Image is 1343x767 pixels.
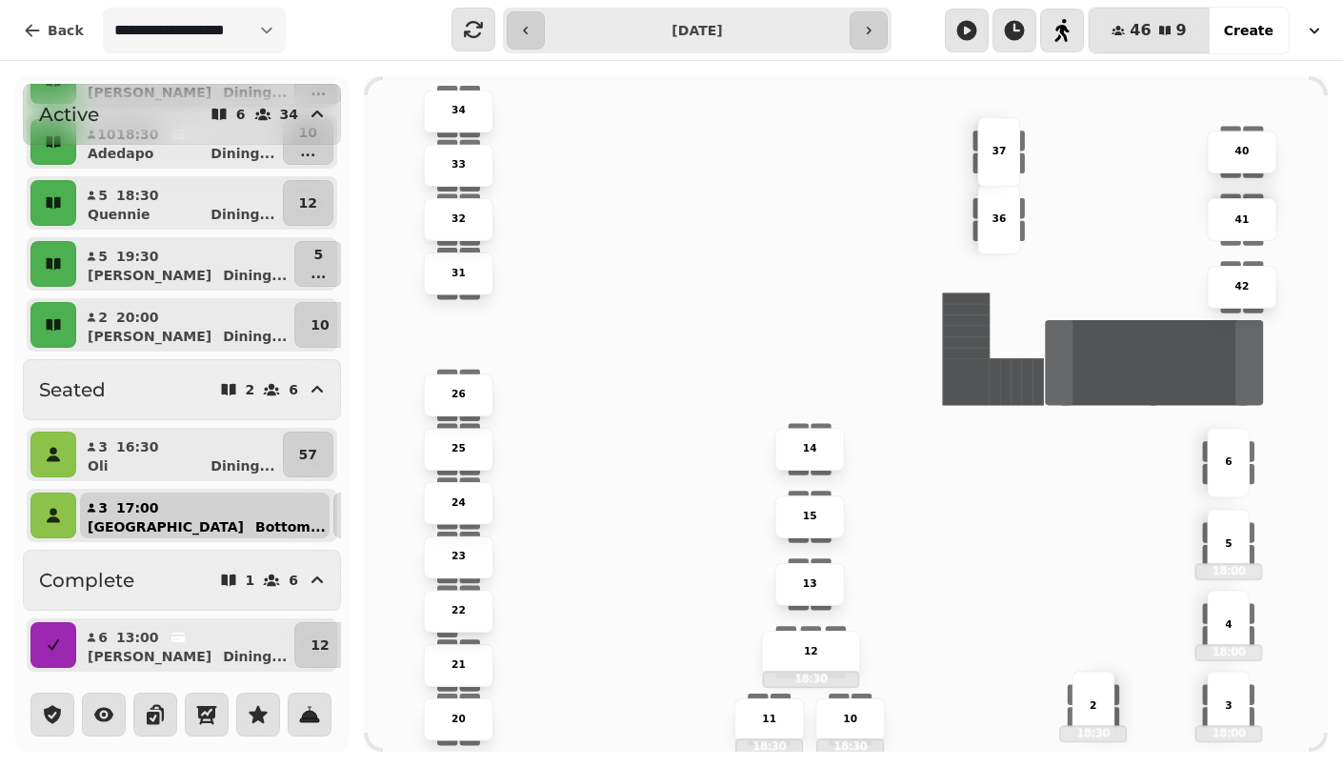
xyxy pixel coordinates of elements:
[451,104,466,119] p: 34
[283,180,333,226] button: 12
[1224,24,1273,37] span: Create
[97,308,109,327] p: 2
[451,495,466,511] p: 24
[764,672,858,686] p: 18:30
[88,327,211,346] p: [PERSON_NAME]
[80,493,330,538] button: 317:00[GEOGRAPHIC_DATA]Bottom...
[289,574,298,587] p: 6
[23,359,341,420] button: Seated26
[246,383,255,396] p: 2
[1196,726,1262,740] p: 18:00
[1225,698,1232,714] p: 3
[451,387,466,402] p: 26
[80,180,279,226] button: 518:30QuennieDining...
[80,432,279,477] button: 316:30OliDining...
[88,205,150,224] p: Quennie
[299,445,317,464] p: 57
[23,84,341,145] button: Active634
[39,101,99,128] h2: Active
[992,212,1006,227] p: 36
[1225,616,1232,632] p: 4
[1196,645,1262,659] p: 18:00
[88,517,244,536] p: [GEOGRAPHIC_DATA]
[97,498,109,517] p: 3
[817,739,883,754] p: 18:30
[451,657,466,673] p: 21
[311,264,326,283] p: ...
[210,456,274,475] p: Dining ...
[116,437,159,456] p: 16:30
[280,108,298,121] p: 34
[299,193,317,212] p: 12
[299,142,317,161] p: ...
[88,266,211,285] p: [PERSON_NAME]
[736,739,802,754] p: 18:30
[223,647,287,666] p: Dining ...
[236,108,246,121] p: 6
[294,241,342,287] button: 5...
[39,567,134,594] h2: Complete
[1196,564,1262,578] p: 18:00
[1209,8,1289,53] button: Create
[804,644,818,659] p: 12
[992,144,1006,159] p: 37
[1130,23,1151,38] span: 46
[116,628,159,647] p: 13:00
[88,144,153,163] p: Adedapo
[39,376,106,403] h2: Seated
[97,628,109,647] p: 6
[1235,212,1250,227] p: 41
[451,441,466,456] p: 25
[451,157,466,172] p: 33
[289,383,298,396] p: 6
[451,212,466,227] p: 32
[80,241,291,287] button: 519:30[PERSON_NAME]Dining...
[843,712,857,727] p: 10
[311,315,329,334] p: 10
[210,205,274,224] p: Dining ...
[97,186,109,205] p: 5
[311,636,329,655] p: 12
[116,498,159,517] p: 17:00
[97,437,109,456] p: 3
[283,432,333,477] button: 57
[23,550,341,611] button: Complete16
[1225,535,1232,551] p: 5
[116,186,159,205] p: 18:30
[246,574,255,587] p: 1
[1176,23,1187,38] span: 9
[116,247,159,266] p: 19:30
[762,712,776,727] p: 11
[803,441,817,456] p: 14
[1235,144,1250,159] p: 40
[451,266,466,281] p: 31
[255,517,326,536] p: Bottom ...
[80,622,291,668] button: 613:00[PERSON_NAME]Dining...
[451,603,466,618] p: 22
[451,550,466,565] p: 23
[80,302,291,348] button: 220:00[PERSON_NAME]Dining...
[803,509,817,524] p: 15
[88,647,211,666] p: [PERSON_NAME]
[116,308,159,327] p: 20:00
[1235,279,1250,294] p: 42
[311,245,326,264] p: 5
[294,302,345,348] button: 10
[48,24,84,37] span: Back
[1090,698,1096,714] p: 2
[1089,8,1209,53] button: 469
[223,266,287,285] p: Dining ...
[1225,454,1232,470] p: 6
[294,622,345,668] button: 12
[97,247,109,266] p: 5
[8,8,99,53] button: Back
[1061,726,1127,740] p: 18:30
[451,712,466,727] p: 20
[803,576,817,592] p: 13
[223,327,287,346] p: Dining ...
[210,144,274,163] p: Dining ...
[88,456,109,475] p: Oli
